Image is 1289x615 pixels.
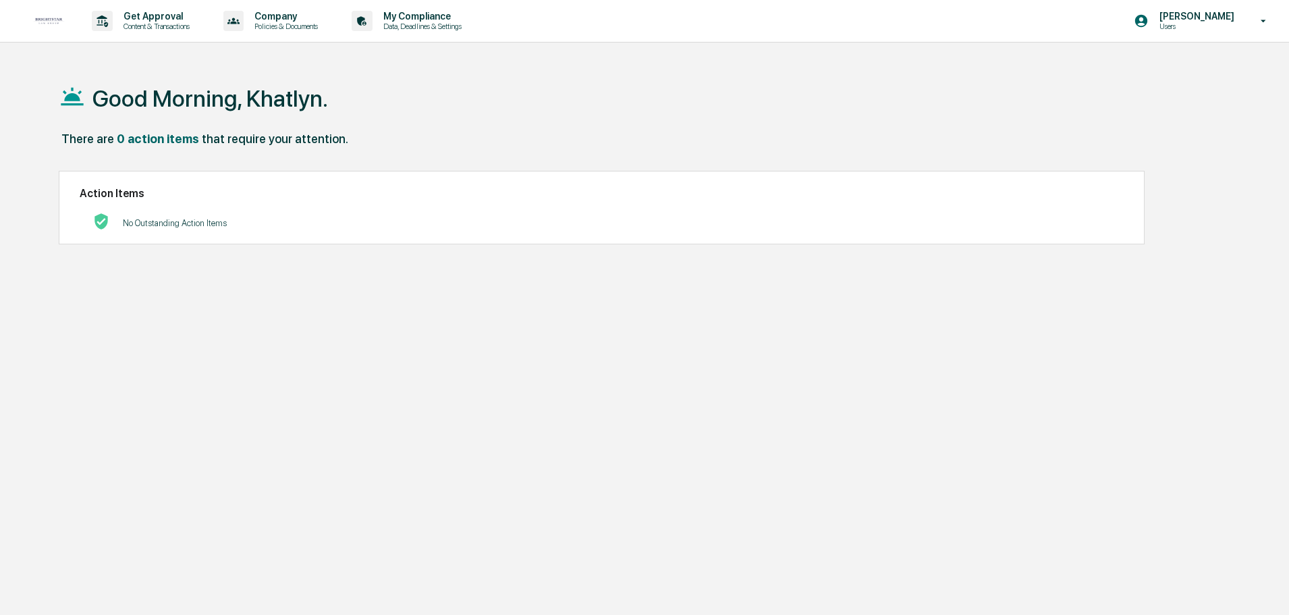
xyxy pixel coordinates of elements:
p: Policies & Documents [244,22,325,31]
p: Get Approval [113,11,196,22]
div: 0 action items [117,132,199,146]
div: There are [61,132,114,146]
p: No Outstanding Action Items [123,218,227,228]
img: No Actions logo [93,213,109,230]
p: Data, Deadlines & Settings [373,22,468,31]
p: My Compliance [373,11,468,22]
img: logo [32,18,65,25]
p: Content & Transactions [113,22,196,31]
h1: Good Morning, Khatlyn. [92,85,328,112]
div: that require your attention. [202,132,348,146]
h2: Action Items [80,187,1124,200]
p: [PERSON_NAME] [1149,11,1241,22]
p: Users [1149,22,1241,31]
p: Company [244,11,325,22]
